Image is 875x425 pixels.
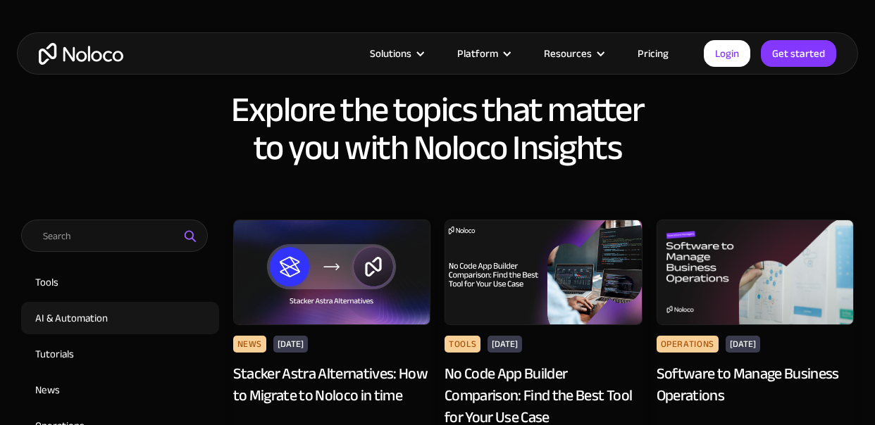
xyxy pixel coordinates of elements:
a: Pricing [620,44,686,63]
img: Software to Manage Business Operations [657,220,855,325]
a: Login [704,40,750,67]
div: [DATE] [273,336,308,353]
div: [DATE] [488,336,522,353]
div: News [233,336,267,353]
input: Search [21,220,208,252]
div: Tools [445,336,480,353]
div: Solutions [352,44,440,63]
div: Resources [544,44,592,63]
div: Platform [440,44,526,63]
div: [DATE] [726,336,760,353]
a: home [39,43,123,65]
div: Resources [526,44,620,63]
div: Operations [657,336,719,353]
a: Get started [761,40,836,67]
div: Solutions [370,44,411,63]
h2: Explore the topics that matter to you with Noloco Insights [14,91,861,167]
div: Platform [457,44,498,63]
